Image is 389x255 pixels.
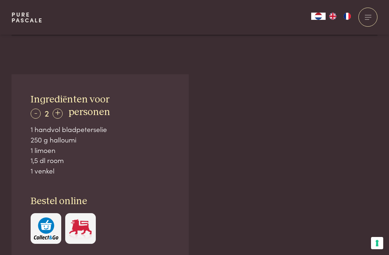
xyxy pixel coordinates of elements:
a: PurePascale [12,12,43,23]
div: + [53,109,63,119]
div: 1 handvol bladpeterselie [31,124,170,135]
div: 1 limoen [31,145,170,155]
span: 2 [45,107,49,119]
span: personen [68,107,110,117]
button: Uw voorkeuren voor toestemming voor trackingtechnologieën [371,237,383,249]
aside: Language selected: Nederlands [311,13,354,20]
img: Delhaize [68,217,93,239]
a: EN [326,13,340,20]
a: FR [340,13,354,20]
a: NL [311,13,326,20]
div: 1 venkel [31,166,170,176]
ul: Language list [326,13,354,20]
h3: Bestel online [31,195,170,208]
img: c308188babc36a3a401bcb5cb7e020f4d5ab42f7cacd8327e500463a43eeb86c.svg [34,217,58,239]
div: - [31,109,41,119]
div: 250 g halloumi [31,135,170,145]
div: Language [311,13,326,20]
span: Ingrediënten voor [31,94,109,105]
div: 1,5 dl room [31,155,170,166]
